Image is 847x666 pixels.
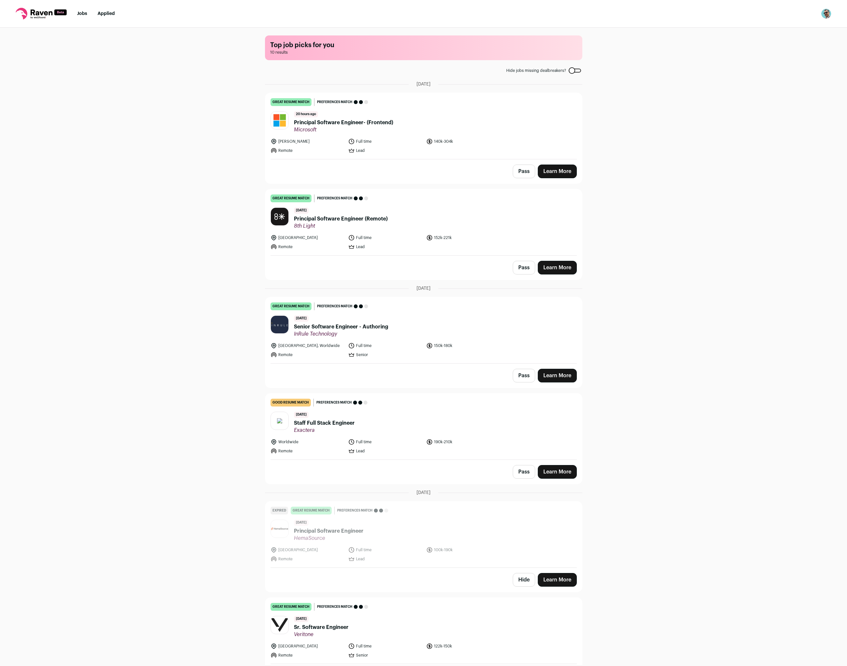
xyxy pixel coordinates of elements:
[271,342,345,349] li: [GEOGRAPHIC_DATA], Worldwide
[417,81,430,87] span: [DATE]
[265,93,582,159] a: great resume match Preferences match 20 hours ago Principal Software Engineer- (Frontend) Microso...
[294,616,309,622] span: [DATE]
[98,11,115,16] a: Applied
[271,138,345,145] li: [PERSON_NAME]
[513,465,535,479] button: Pass
[271,112,288,129] img: c786a7b10b07920eb52778d94b98952337776963b9c08eb22d98bc7b89d269e4.jpg
[294,127,393,133] span: Microsoft
[348,352,422,358] li: Senior
[513,369,535,382] button: Pass
[348,138,422,145] li: Full time
[317,99,352,105] span: Preferences match
[294,623,349,631] span: Sr. Software Engineer
[271,643,345,649] li: [GEOGRAPHIC_DATA]
[271,652,345,659] li: Remote
[271,234,345,241] li: [GEOGRAPHIC_DATA]
[271,194,311,202] div: great resume match
[821,8,831,19] button: Open dropdown
[271,208,288,225] img: 4fe73e4809cff28d7346e0898cd5e4e9ea1ea5ac9d1deed0a36356e0abf6f376.png
[294,215,388,223] span: Principal Software Engineer (Remote)
[417,489,430,496] span: [DATE]
[337,507,373,514] span: Preferences match
[426,547,500,553] li: 100k-190k
[426,643,500,649] li: 122k-150k
[294,631,349,638] span: Veritone
[348,439,422,445] li: Full time
[271,618,288,632] img: d8da9ab567b8dbe4f04871199ac99a4e65591c6e6cf13a6d45ac0abc295b4d26.png
[271,603,311,611] div: great resume match
[538,165,577,178] a: Learn More
[265,598,582,664] a: great resume match Preferences match [DATE] Sr. Software Engineer Veritone [GEOGRAPHIC_DATA] Full...
[294,535,364,541] span: HemaSource
[426,138,500,145] li: 140k-304k
[426,439,500,445] li: 190k-210k
[348,448,422,454] li: Lead
[294,427,355,433] span: Exactera
[271,527,288,530] img: cf5e85694cef9974f49561f3f7561edaa5bb4d23973a5a8ca006a04f7ce38eae.jpg
[277,418,282,423] img: bf011f9890f908dd5c39c394ae6590587ce80d6eb7266e72b4b1425e9dda4310.svg
[271,439,345,445] li: Worldwide
[294,207,309,214] span: [DATE]
[294,527,364,535] span: Principal Software Engineer
[348,547,422,553] li: Full time
[348,556,422,562] li: Lead
[271,352,345,358] li: Remote
[538,465,577,479] a: Learn More
[538,261,577,274] a: Learn More
[317,195,352,202] span: Preferences match
[426,342,500,349] li: 150k-180k
[513,573,535,587] button: Hide
[294,323,388,331] span: Senior Software Engineer - Authoring
[348,244,422,250] li: Lead
[271,507,288,514] div: Expired
[513,261,535,274] button: Pass
[294,520,309,526] span: [DATE]
[538,369,577,382] a: Learn More
[348,234,422,241] li: Full time
[348,652,422,659] li: Senior
[821,8,831,19] img: 19293341-medium_jpg
[294,111,318,117] span: 20 hours ago
[271,399,311,406] div: good resume match
[271,547,345,553] li: [GEOGRAPHIC_DATA]
[291,507,332,514] div: great resume match
[316,399,352,406] span: Preferences match
[294,412,309,418] span: [DATE]
[265,297,582,363] a: great resume match Preferences match [DATE] Senior Software Engineer - Authoring InRule Technolog...
[271,147,345,154] li: Remote
[271,556,345,562] li: Remote
[271,244,345,250] li: Remote
[271,98,311,106] div: great resume match
[294,119,393,127] span: Principal Software Engineer- (Frontend)
[271,302,311,310] div: great resume match
[265,501,582,567] a: Expired great resume match Preferences match [DATE] Principal Software Engineer HemaSource [GEOGR...
[270,41,577,50] h1: Top job picks for you
[348,342,422,349] li: Full time
[265,393,582,460] a: good resume match Preferences match [DATE] Staff Full Stack Engineer Exactera Worldwide Full time...
[294,331,388,337] span: InRule Technology
[294,315,309,322] span: [DATE]
[317,604,352,610] span: Preferences match
[513,165,535,178] button: Pass
[270,50,577,55] span: 10 results
[271,448,345,454] li: Remote
[294,223,388,229] span: 8th Light
[538,573,577,587] a: Learn More
[317,303,352,310] span: Preferences match
[506,68,566,73] span: Hide jobs missing dealbreakers?
[265,189,582,255] a: great resume match Preferences match [DATE] Principal Software Engineer (Remote) 8th Light [GEOGR...
[77,11,87,16] a: Jobs
[294,419,355,427] span: Staff Full Stack Engineer
[271,316,288,333] img: fe7d3a745667097c3d8271fc14c07d8d88d08ebf15976b22764811e0b1b1b748.jpg
[417,285,430,292] span: [DATE]
[348,147,422,154] li: Lead
[426,234,500,241] li: 152k-221k
[348,643,422,649] li: Full time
